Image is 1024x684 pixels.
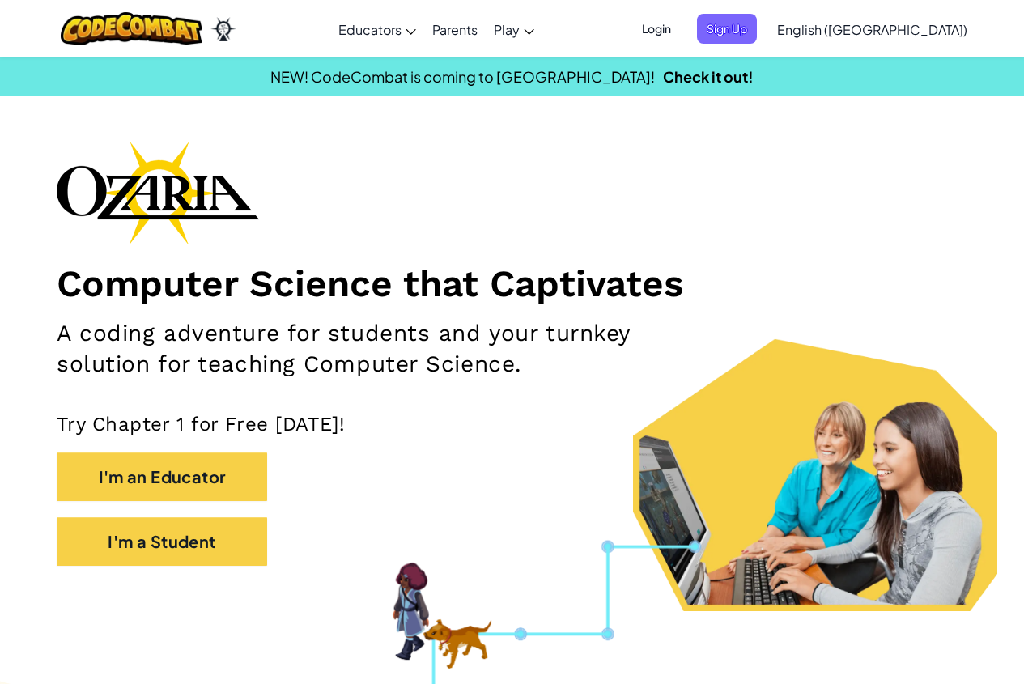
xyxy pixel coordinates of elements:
[494,21,520,38] span: Play
[663,67,754,86] a: Check it out!
[270,67,655,86] span: NEW! CodeCombat is coming to [GEOGRAPHIC_DATA]!
[61,12,202,45] img: CodeCombat logo
[338,21,402,38] span: Educators
[57,412,967,436] p: Try Chapter 1 for Free [DATE]!
[210,17,236,41] img: Ozaria
[486,7,542,51] a: Play
[697,14,757,44] button: Sign Up
[57,261,967,306] h1: Computer Science that Captivates
[57,318,667,380] h2: A coding adventure for students and your turnkey solution for teaching Computer Science.
[330,7,424,51] a: Educators
[424,7,486,51] a: Parents
[769,7,975,51] a: English ([GEOGRAPHIC_DATA])
[57,452,267,501] button: I'm an Educator
[57,517,267,566] button: I'm a Student
[777,21,967,38] span: English ([GEOGRAPHIC_DATA])
[632,14,681,44] button: Login
[57,141,259,244] img: Ozaria branding logo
